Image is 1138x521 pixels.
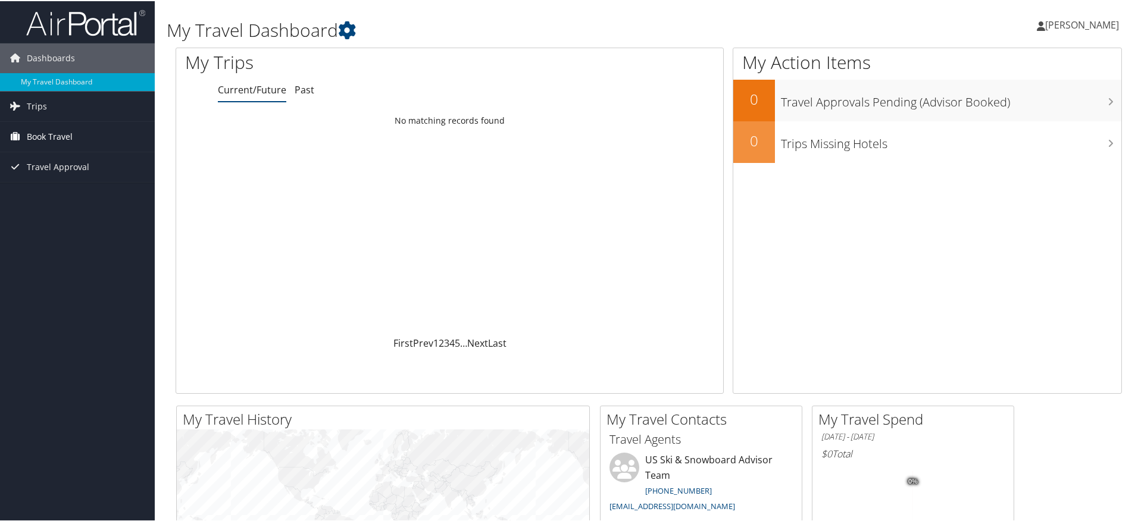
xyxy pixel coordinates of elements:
img: airportal-logo.png [26,8,145,36]
h1: My Action Items [733,49,1121,74]
h2: 0 [733,130,775,150]
span: Trips [27,90,47,120]
a: [PHONE_NUMBER] [645,484,712,495]
span: Travel Approval [27,151,89,181]
h2: My Travel Contacts [606,408,802,428]
a: Current/Future [218,82,286,95]
span: … [460,335,467,349]
h1: My Trips [185,49,486,74]
a: 2 [439,335,444,349]
li: US Ski & Snowboard Advisor Team [604,451,799,515]
h3: Trips Missing Hotels [781,128,1121,151]
a: Next [467,335,488,349]
a: First [393,335,413,349]
h2: My Travel History [183,408,589,428]
h3: Travel Agents [609,430,793,447]
a: 5 [455,335,460,349]
a: 0Trips Missing Hotels [733,120,1121,162]
a: 4 [449,335,455,349]
h2: 0 [733,88,775,108]
a: 1 [433,335,439,349]
a: 0Travel Approvals Pending (Advisor Booked) [733,79,1121,120]
h6: Total [821,446,1005,459]
tspan: 0% [908,477,918,484]
a: 3 [444,335,449,349]
a: [EMAIL_ADDRESS][DOMAIN_NAME] [609,500,735,510]
span: Dashboards [27,42,75,72]
h2: My Travel Spend [818,408,1014,428]
span: [PERSON_NAME] [1045,17,1119,30]
h6: [DATE] - [DATE] [821,430,1005,441]
h1: My Travel Dashboard [167,17,809,42]
span: Book Travel [27,121,73,150]
a: Last [488,335,507,349]
a: Past [295,82,314,95]
a: [PERSON_NAME] [1037,6,1131,42]
a: Prev [413,335,433,349]
h3: Travel Approvals Pending (Advisor Booked) [781,87,1121,109]
span: $0 [821,446,832,459]
td: No matching records found [176,109,723,130]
